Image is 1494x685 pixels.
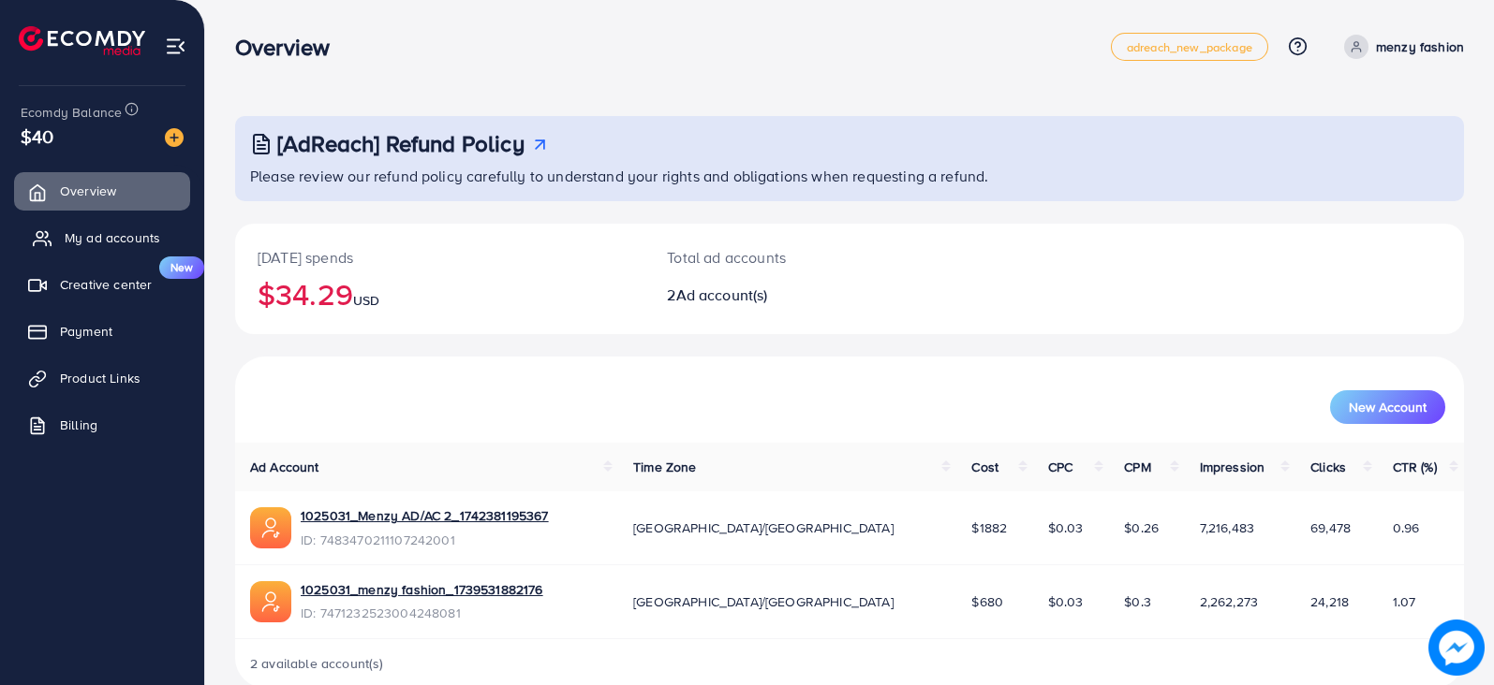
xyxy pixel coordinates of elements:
[65,228,160,247] span: My ad accounts
[14,266,190,303] a: Creative centerNew
[971,592,1003,611] span: $680
[667,246,929,269] p: Total ad accounts
[21,123,53,150] span: $40
[1337,35,1464,59] a: menzy fashion
[633,458,696,476] span: Time Zone
[301,506,549,525] a: 1025031_Menzy AD/AC 2_1742381195367
[14,359,190,397] a: Product Links
[1048,518,1084,537] span: $0.03
[1124,592,1151,611] span: $0.3
[633,592,894,611] span: [GEOGRAPHIC_DATA]/[GEOGRAPHIC_DATA]
[14,313,190,350] a: Payment
[301,580,543,599] a: 1025031_menzy fashion_1739531882176
[1200,458,1265,476] span: Impression
[235,34,345,61] h3: Overview
[971,518,1007,537] span: $1882
[1124,458,1150,476] span: CPM
[633,518,894,537] span: [GEOGRAPHIC_DATA]/[GEOGRAPHIC_DATA]
[60,275,152,294] span: Creative center
[1376,36,1464,58] p: menzy fashion
[159,256,204,279] span: New
[14,219,190,256] a: My ad accounts
[1393,592,1416,611] span: 1.07
[165,128,184,147] img: image
[165,36,186,57] img: menu
[353,291,379,310] span: USD
[667,286,929,304] h2: 2
[21,103,122,122] span: Ecomdy Balance
[250,458,319,476] span: Ad Account
[1124,518,1159,537] span: $0.26
[1200,592,1258,611] span: 2,262,273
[60,369,141,387] span: Product Links
[250,654,384,673] span: 2 available account(s)
[1393,518,1420,537] span: 0.96
[1048,458,1072,476] span: CPC
[277,130,525,157] h3: [AdReach] Refund Policy
[250,507,291,548] img: ic-ads-acc.e4c84228.svg
[971,458,998,476] span: Cost
[1127,41,1252,53] span: adreach_new_package
[1111,33,1268,61] a: adreach_new_package
[60,182,116,200] span: Overview
[14,172,190,210] a: Overview
[19,26,145,55] img: logo
[258,246,622,269] p: [DATE] spends
[1200,518,1254,537] span: 7,216,483
[1048,592,1084,611] span: $0.03
[1349,401,1427,414] span: New Account
[14,406,190,444] a: Billing
[1310,458,1346,476] span: Clicks
[250,165,1453,187] p: Please review our refund policy carefully to understand your rights and obligations when requesti...
[250,581,291,622] img: ic-ads-acc.e4c84228.svg
[258,276,622,312] h2: $34.29
[1428,619,1485,676] img: image
[301,531,549,549] span: ID: 7483470211107242001
[676,284,768,305] span: Ad account(s)
[1310,518,1351,537] span: 69,478
[301,604,543,622] span: ID: 7471232523004248081
[60,415,97,434] span: Billing
[1310,592,1349,611] span: 24,218
[1330,390,1445,424] button: New Account
[1393,458,1437,476] span: CTR (%)
[60,322,112,341] span: Payment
